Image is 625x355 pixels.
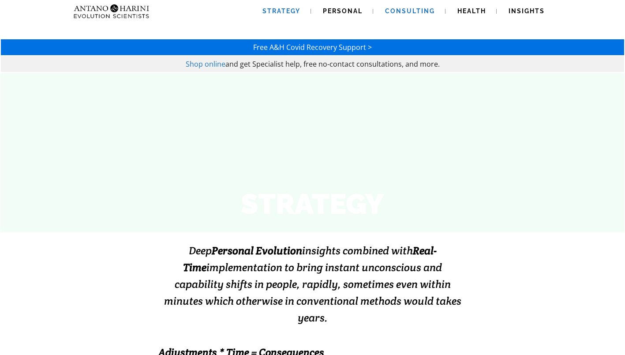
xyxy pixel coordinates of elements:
span: Deep insights combined with implementation to bring instant unconscious and capability shifts in ... [164,244,461,325]
strong: Personal Evolution [212,244,302,257]
strong: STRATEGY [241,187,384,220]
span: Personal [323,8,363,15]
span: Health [457,8,486,15]
span: Insights [509,8,545,15]
span: Strategy [262,8,300,15]
a: Free A&H Covid Recovery Support > [253,42,372,52]
a: Shop online [186,59,225,69]
span: Consulting [385,8,435,15]
span: and get Specialist help, free no-contact consultations, and more. [225,59,440,69]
